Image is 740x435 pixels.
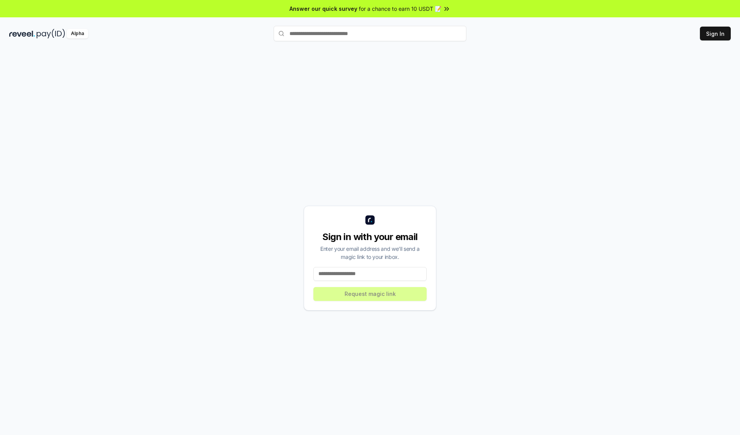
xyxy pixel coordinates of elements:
img: reveel_dark [9,29,35,39]
img: pay_id [37,29,65,39]
span: for a chance to earn 10 USDT 📝 [359,5,441,13]
img: logo_small [365,215,375,225]
div: Sign in with your email [313,231,427,243]
button: Sign In [700,27,731,40]
span: Answer our quick survey [289,5,357,13]
div: Enter your email address and we’ll send a magic link to your inbox. [313,245,427,261]
div: Alpha [67,29,88,39]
